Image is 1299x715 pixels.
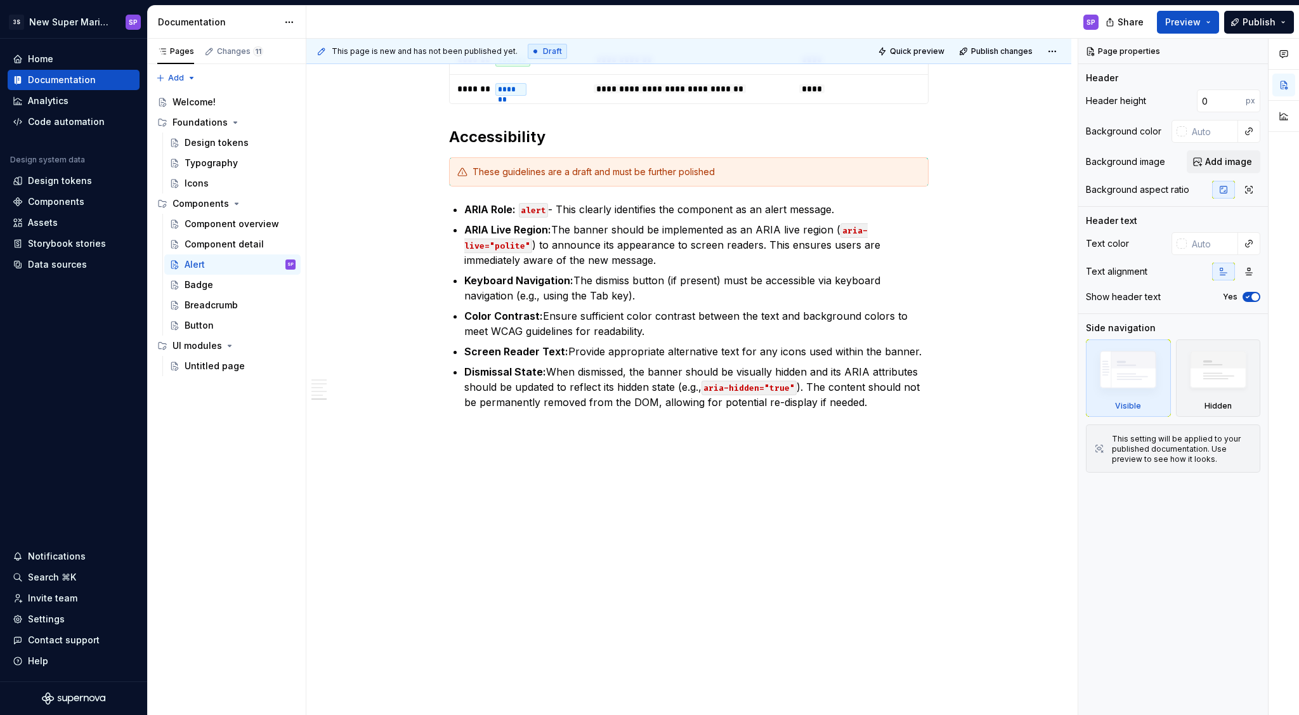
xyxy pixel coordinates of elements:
[464,202,929,217] p: - This clearly identifies the component as an alert message.
[157,46,194,56] div: Pages
[1187,232,1238,255] input: Auto
[164,275,301,295] a: Badge
[28,216,58,229] div: Assets
[28,592,77,605] div: Invite team
[8,70,140,90] a: Documentation
[8,49,140,69] a: Home
[253,46,263,56] span: 11
[1246,96,1255,106] p: px
[173,197,229,210] div: Components
[8,609,140,629] a: Settings
[8,567,140,587] button: Search ⌘K
[8,630,140,650] button: Contact support
[464,364,929,410] p: When dismissed, the banner should be visually hidden and its ARIA attributes should be updated to...
[464,308,929,339] p: Ensure sufficient color contrast between the text and background colors to meet WCAG guidelines f...
[185,279,213,291] div: Badge
[702,381,797,395] code: aria-hidden="true"
[8,171,140,191] a: Design tokens
[955,43,1038,60] button: Publish changes
[1157,11,1219,34] button: Preview
[217,46,263,56] div: Changes
[164,254,301,275] a: AlertSP
[1197,89,1246,112] input: Auto
[464,344,929,359] p: Provide appropriate alternative text for any icons used within the banner.
[890,46,944,56] span: Quick preview
[1086,339,1171,417] div: Visible
[129,17,138,27] div: SP
[1165,16,1201,29] span: Preview
[1187,150,1260,173] button: Add image
[449,127,929,147] h2: Accessibility
[1086,237,1129,250] div: Text color
[152,194,301,214] div: Components
[1243,16,1276,29] span: Publish
[173,339,222,352] div: UI modules
[152,92,301,112] a: Welcome!
[8,91,140,111] a: Analytics
[8,192,140,212] a: Components
[28,195,84,208] div: Components
[8,588,140,608] a: Invite team
[1086,95,1146,107] div: Header height
[332,46,518,56] span: This page is new and has not been published yet.
[1118,16,1144,29] span: Share
[473,166,920,178] div: These guidelines are a draft and must be further polished
[1205,155,1252,168] span: Add image
[28,613,65,626] div: Settings
[164,214,301,234] a: Component overview
[1086,291,1161,303] div: Show header text
[1112,434,1252,464] div: This setting will be applied to your published documentation. Use preview to see how it looks.
[464,345,568,358] strong: Screen Reader Text:
[519,203,548,218] code: alert
[1086,183,1189,196] div: Background aspect ratio
[185,218,279,230] div: Component overview
[1176,339,1261,417] div: Hidden
[464,222,929,268] p: The banner should be implemented as an ARIA live region ( ) to announce its appearance to screen ...
[464,223,868,253] code: aria-live="polite"
[287,258,294,271] div: SP
[28,95,69,107] div: Analytics
[1087,17,1095,27] div: SP
[158,16,278,29] div: Documentation
[28,258,87,271] div: Data sources
[1187,120,1238,143] input: Auto
[164,133,301,153] a: Design tokens
[28,571,76,584] div: Search ⌘K
[164,153,301,173] a: Typography
[42,692,105,705] svg: Supernova Logo
[164,234,301,254] a: Component detail
[464,365,546,378] strong: Dismissal State:
[1086,265,1147,278] div: Text alignment
[971,46,1033,56] span: Publish changes
[185,157,238,169] div: Typography
[28,174,92,187] div: Design tokens
[185,258,205,271] div: Alert
[173,96,216,108] div: Welcome!
[1086,322,1156,334] div: Side navigation
[28,74,96,86] div: Documentation
[464,274,573,287] strong: Keyboard Navigation:
[1086,125,1161,138] div: Background color
[464,273,929,303] p: The dismiss button (if present) must be accessible via keyboard navigation (e.g., using the Tab k...
[29,16,110,29] div: New Super Mario Design System
[28,550,86,563] div: Notifications
[185,319,214,332] div: Button
[28,655,48,667] div: Help
[8,546,140,567] button: Notifications
[28,237,106,250] div: Storybook stories
[185,299,238,312] div: Breadcrumb
[185,238,264,251] div: Component detail
[464,203,516,216] strong: ARIA Role:
[1086,155,1165,168] div: Background image
[164,173,301,194] a: Icons
[1099,11,1152,34] button: Share
[1223,292,1237,302] label: Yes
[464,310,543,322] strong: Color Contrast:
[152,69,200,87] button: Add
[185,360,245,372] div: Untitled page
[8,651,140,671] button: Help
[152,112,301,133] div: Foundations
[874,43,950,60] button: Quick preview
[164,295,301,315] a: Breadcrumb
